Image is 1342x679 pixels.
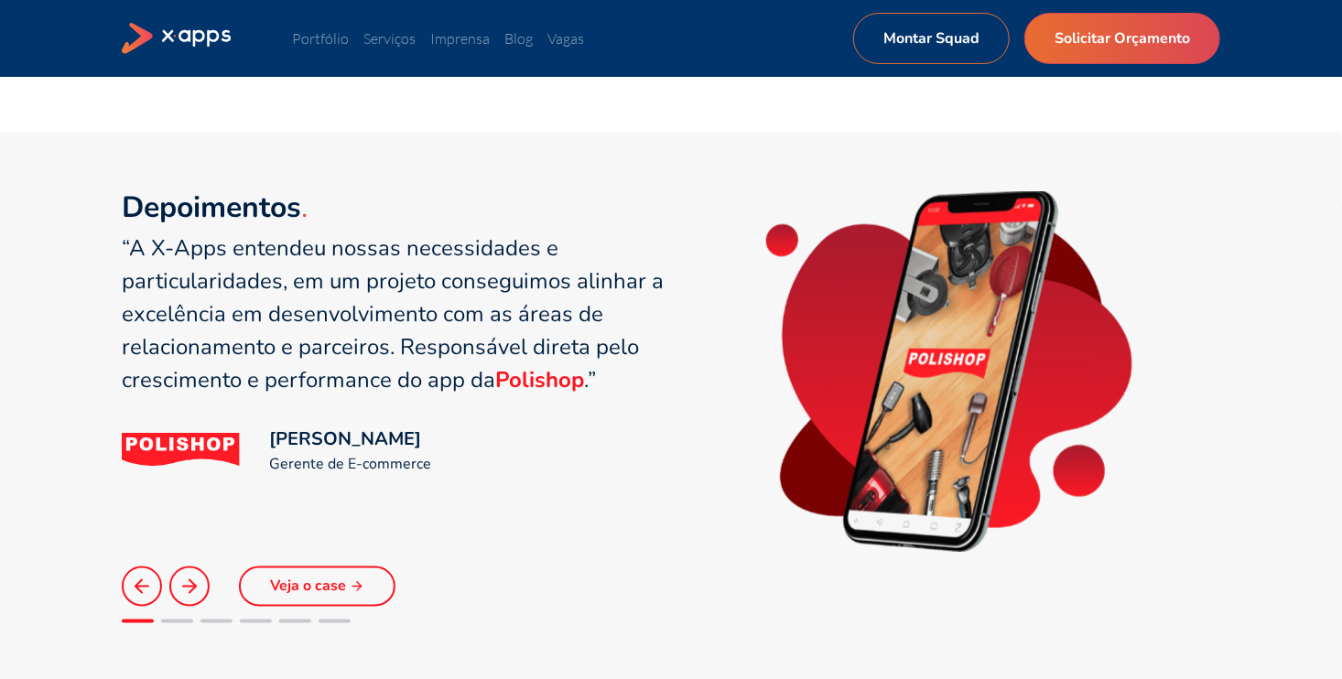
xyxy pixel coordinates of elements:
a: Montar Squad [853,13,1010,64]
div: [PERSON_NAME] [269,426,431,453]
a: Serviços [363,29,416,48]
a: Blog [504,29,533,48]
img: Polishop logo [122,433,240,467]
q: “A X-Apps entendeu nossas necessidades e particularidades, em um projeto conseguimos alinhar a ex... [122,233,664,394]
strong: Depoimentos [122,188,301,227]
div: Gerente de E-commerce [269,453,431,475]
a: Portfólio [292,29,349,48]
a: Veja o case [239,566,395,607]
a: Vagas [547,29,584,48]
a: Solicitar Orçamento [1024,13,1220,64]
a: Imprensa [430,29,490,48]
strong: Polishop [495,365,584,394]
